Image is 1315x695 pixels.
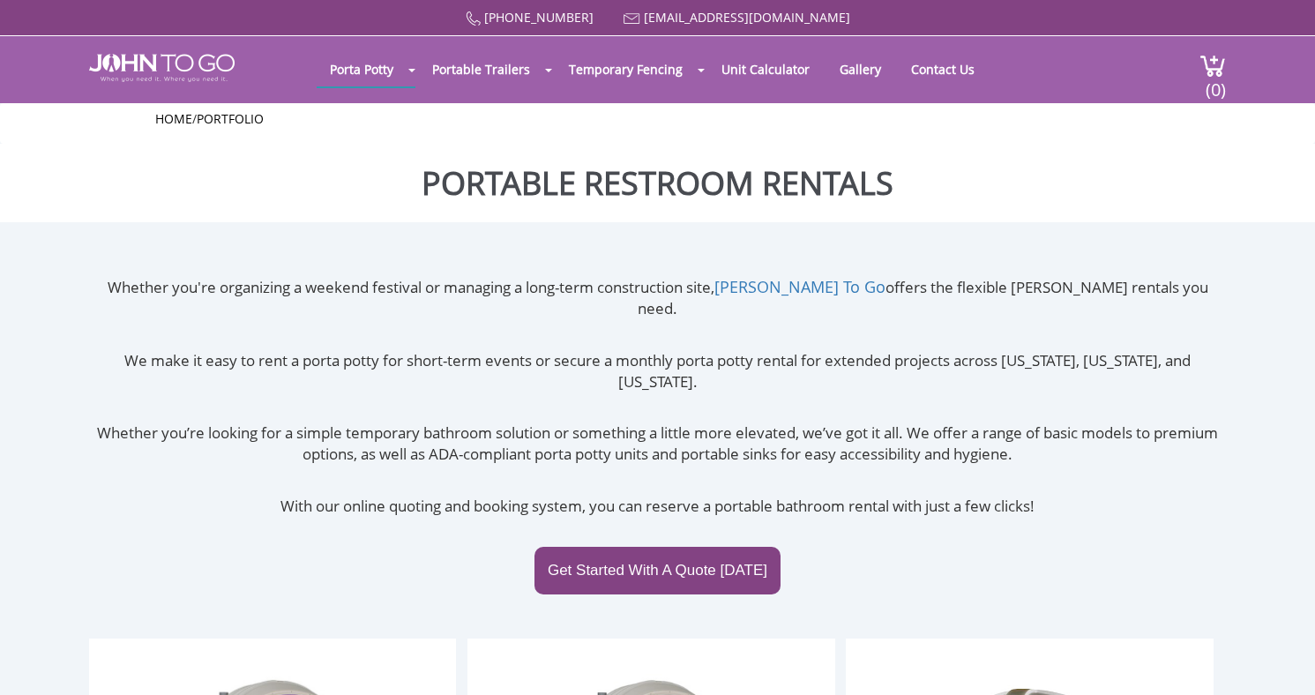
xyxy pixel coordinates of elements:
button: Live Chat [1244,624,1315,695]
a: Portfolio [197,110,264,127]
span: (0) [1205,64,1226,101]
a: Home [155,110,192,127]
ul: / [155,110,1161,128]
a: Unit Calculator [708,52,823,86]
img: cart a [1199,54,1226,78]
p: With our online quoting and booking system, you can reserve a portable bathroom rental with just ... [89,496,1226,517]
img: JOHN to go [89,54,235,82]
p: We make it easy to rent a porta potty for short-term events or secure a monthly porta potty renta... [89,350,1226,393]
a: Contact Us [898,52,988,86]
a: Portable Trailers [419,52,543,86]
img: Mail [624,13,640,25]
img: Call [466,11,481,26]
a: Gallery [826,52,894,86]
a: Get Started With A Quote [DATE] [534,547,781,594]
a: [PERSON_NAME] To Go [714,276,885,297]
a: [PHONE_NUMBER] [484,9,594,26]
a: [EMAIL_ADDRESS][DOMAIN_NAME] [644,9,850,26]
p: Whether you’re looking for a simple temporary bathroom solution or something a little more elevat... [89,422,1226,466]
a: Temporary Fencing [556,52,696,86]
a: Porta Potty [317,52,407,86]
p: Whether you're organizing a weekend festival or managing a long-term construction site, offers th... [89,276,1226,320]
